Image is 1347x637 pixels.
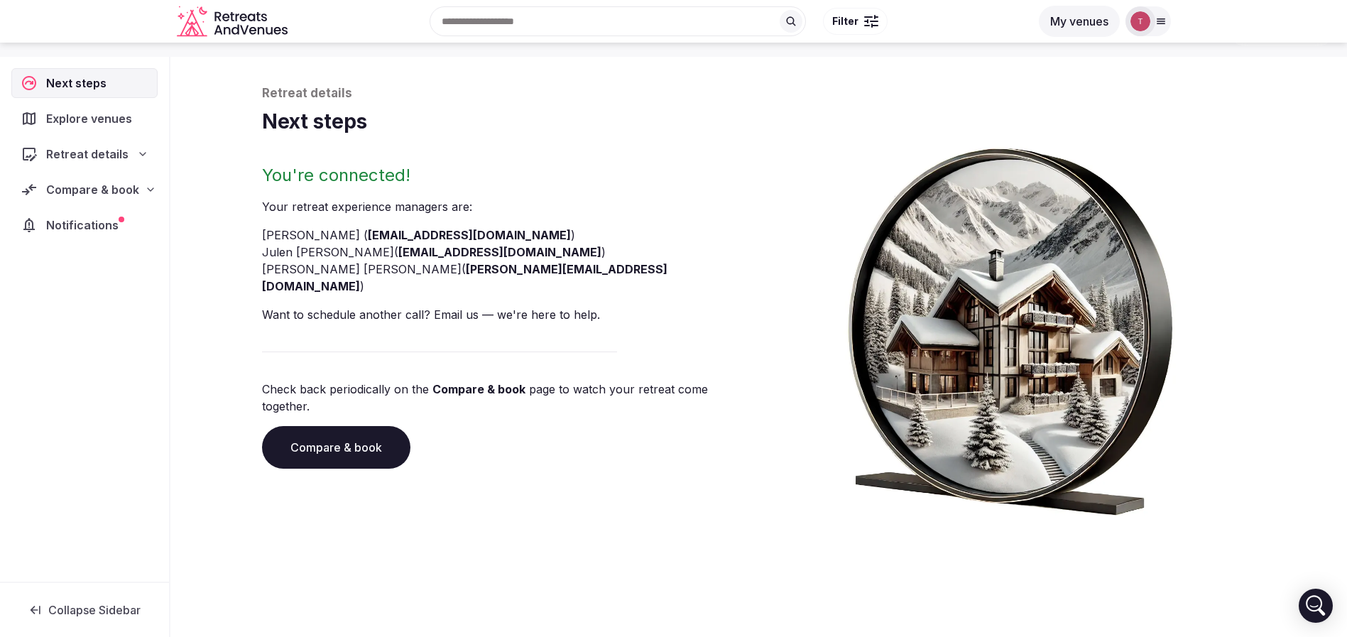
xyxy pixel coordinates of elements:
[46,181,139,198] span: Compare & book
[177,6,290,38] a: Visit the homepage
[177,6,290,38] svg: Retreats and Venues company logo
[832,14,858,28] span: Filter
[1299,589,1333,623] div: Open Intercom Messenger
[262,262,667,293] a: [PERSON_NAME][EMAIL_ADDRESS][DOMAIN_NAME]
[48,603,141,617] span: Collapse Sidebar
[822,136,1199,516] img: Winter chalet retreat in picture frame
[1130,11,1150,31] img: Thiago Martins
[262,108,1256,136] h1: Next steps
[46,75,112,92] span: Next steps
[46,217,124,234] span: Notifications
[262,164,753,187] h2: You're connected!
[823,8,888,35] button: Filter
[11,210,158,240] a: Notifications
[11,104,158,134] a: Explore venues
[1039,14,1120,28] a: My venues
[46,146,129,163] span: Retreat details
[1039,6,1120,37] button: My venues
[262,426,410,469] a: Compare & book
[11,594,158,626] button: Collapse Sidebar
[262,244,753,261] li: Julen [PERSON_NAME] ( )
[262,261,753,295] li: [PERSON_NAME] [PERSON_NAME] ( )
[262,227,753,244] li: [PERSON_NAME] ( )
[432,382,525,396] a: Compare & book
[398,245,601,259] a: [EMAIL_ADDRESS][DOMAIN_NAME]
[262,306,753,323] p: Want to schedule another call? Email us — we're here to help.
[368,228,571,242] a: [EMAIL_ADDRESS][DOMAIN_NAME]
[262,198,753,215] p: Your retreat experience manager s are :
[11,68,158,98] a: Next steps
[46,110,138,127] span: Explore venues
[262,85,1256,102] p: Retreat details
[262,381,753,415] p: Check back periodically on the page to watch your retreat come together.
